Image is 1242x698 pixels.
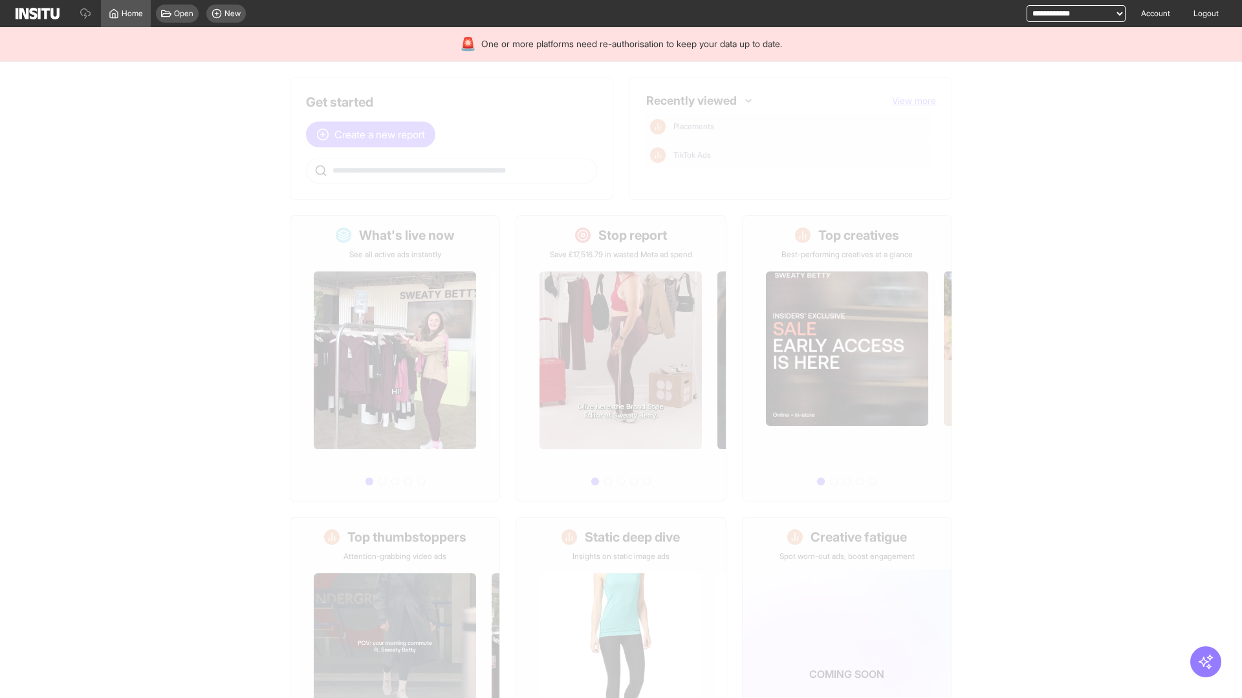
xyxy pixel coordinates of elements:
span: One or more platforms need re-authorisation to keep your data up to date. [481,37,782,50]
div: 🚨 [460,35,476,53]
span: Home [122,8,143,19]
span: Open [174,8,193,19]
img: Logo [16,8,60,19]
span: New [224,8,241,19]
